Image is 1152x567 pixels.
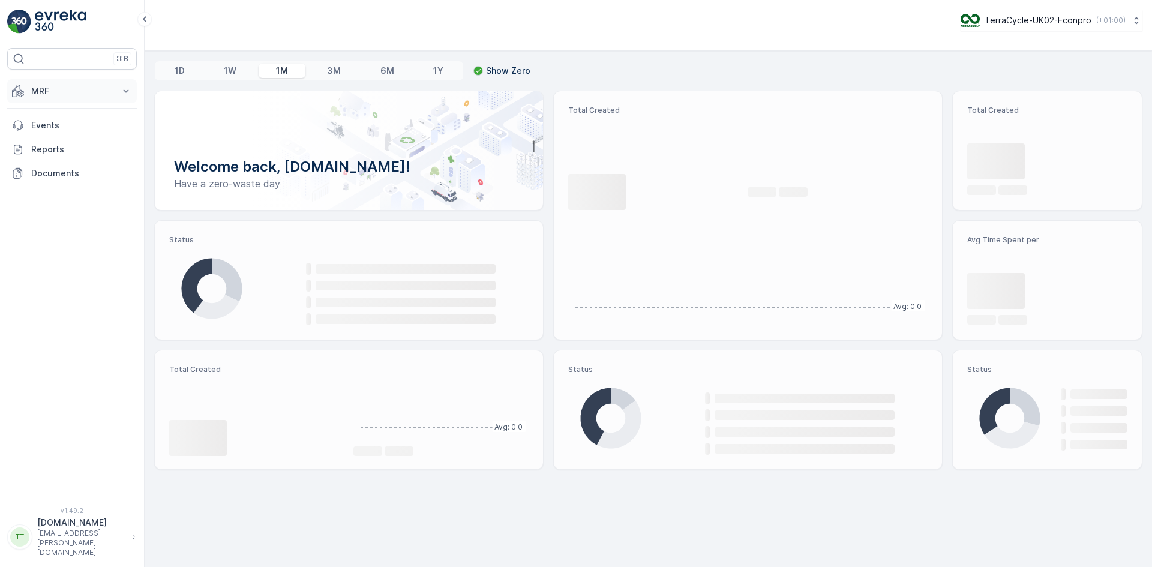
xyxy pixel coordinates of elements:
[486,65,530,77] p: Show Zero
[7,517,137,557] button: TT[DOMAIN_NAME][EMAIL_ADDRESS][PERSON_NAME][DOMAIN_NAME]
[276,65,288,77] p: 1M
[31,167,132,179] p: Documents
[31,85,113,97] p: MRF
[31,119,132,131] p: Events
[7,507,137,514] span: v 1.49.2
[35,10,86,34] img: logo_light-DOdMpM7g.png
[224,65,236,77] p: 1W
[174,157,524,176] p: Welcome back, [DOMAIN_NAME]!
[10,527,29,547] div: TT
[967,106,1127,115] p: Total Created
[985,14,1091,26] p: TerraCycle-UK02-Econpro
[7,79,137,103] button: MRF
[327,65,341,77] p: 3M
[433,65,443,77] p: 1Y
[7,113,137,137] a: Events
[7,10,31,34] img: logo
[7,161,137,185] a: Documents
[380,65,394,77] p: 6M
[37,517,126,529] p: [DOMAIN_NAME]
[116,54,128,64] p: ⌘B
[568,365,928,374] p: Status
[967,365,1127,374] p: Status
[568,106,928,115] p: Total Created
[961,10,1142,31] button: TerraCycle-UK02-Econpro(+01:00)
[175,65,185,77] p: 1D
[169,235,529,245] p: Status
[961,14,980,27] img: terracycle_logo_wKaHoWT.png
[1096,16,1126,25] p: ( +01:00 )
[37,529,126,557] p: [EMAIL_ADDRESS][PERSON_NAME][DOMAIN_NAME]
[7,137,137,161] a: Reports
[174,176,524,191] p: Have a zero-waste day
[967,235,1127,245] p: Avg Time Spent per
[169,365,344,374] p: Total Created
[31,143,132,155] p: Reports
